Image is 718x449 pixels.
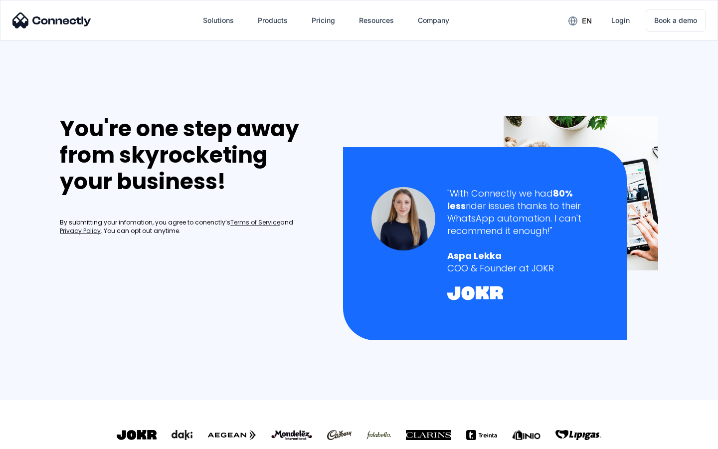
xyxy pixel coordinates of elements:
div: "With Connectly we had rider issues thanks to their WhatsApp automation. I can't recommend it eno... [447,187,598,237]
strong: Aspa Lekka [447,249,502,262]
aside: Language selected: English [10,432,60,446]
div: You're one step away from skyrocketing your business! [60,116,322,195]
div: Solutions [195,8,242,32]
div: Resources [359,13,394,27]
a: Pricing [304,8,343,32]
a: Terms of Service [230,219,280,227]
div: By submitting your infomation, you agree to conenctly’s and . You can opt out anytime. [60,219,322,235]
strong: 80% less [447,187,573,212]
div: en [560,13,599,28]
div: Solutions [203,13,234,27]
div: Pricing [312,13,335,27]
div: COO & Founder at JOKR [447,262,598,274]
div: en [582,14,592,28]
div: Products [250,8,296,32]
div: Login [611,13,630,27]
div: Resources [351,8,402,32]
div: Company [410,8,457,32]
div: Products [258,13,288,27]
div: Company [418,13,449,27]
a: Login [603,8,638,32]
a: Book a demo [646,9,706,32]
img: Connectly Logo [12,12,91,28]
ul: Language list [20,432,60,446]
a: Privacy Policy [60,227,101,235]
